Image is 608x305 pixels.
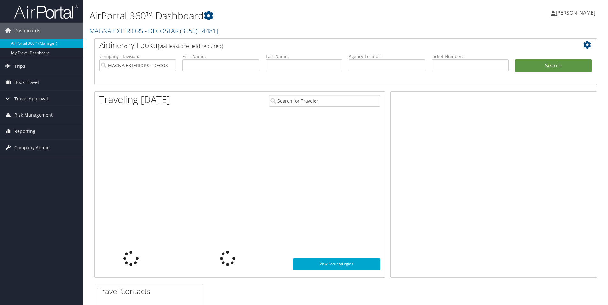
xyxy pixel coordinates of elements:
[99,40,550,51] h2: Airtinerary Lookup
[432,53,508,59] label: Ticket Number:
[99,93,170,106] h1: Traveling [DATE]
[14,123,35,139] span: Reporting
[162,43,223,50] span: (at least one field required)
[266,53,342,59] label: Last Name:
[89,9,431,22] h1: AirPortal 360™ Dashboard
[293,258,380,270] a: View SecurityLogic®
[515,59,592,72] button: Search
[14,74,39,90] span: Book Travel
[551,3,602,22] a: [PERSON_NAME]
[98,286,203,297] h2: Travel Contacts
[349,53,425,59] label: Agency Locator:
[197,27,218,35] span: , [ 4481 ]
[14,140,50,156] span: Company Admin
[14,91,48,107] span: Travel Approval
[269,95,380,107] input: Search for Traveler
[14,4,78,19] img: airportal-logo.png
[556,9,595,16] span: [PERSON_NAME]
[180,27,197,35] span: ( 3050 )
[14,107,53,123] span: Risk Management
[182,53,259,59] label: First Name:
[99,53,176,59] label: Company - Division:
[14,23,40,39] span: Dashboards
[89,27,218,35] a: MAGNA EXTERIORS - DECOSTAR
[14,58,25,74] span: Trips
